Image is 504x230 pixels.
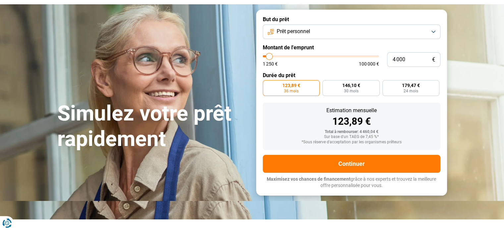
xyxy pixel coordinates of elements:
span: 1 250 € [263,62,278,66]
span: Maximisez vos chances de financement [267,176,351,182]
button: Prêt personnel [263,24,440,39]
div: *Sous réserve d'acceptation par les organismes prêteurs [268,140,435,145]
p: grâce à nos experts et trouvez la meilleure offre personnalisée pour vous. [263,176,440,189]
span: € [432,57,435,63]
label: Durée du prêt [263,72,440,78]
span: 179,47 € [402,83,420,88]
span: 146,10 € [342,83,360,88]
h1: Simulez votre prêt rapidement [57,101,248,152]
span: 36 mois [284,89,299,93]
div: Sur base d'un TAEG de 7,45 %* [268,135,435,139]
span: 100 000 € [359,62,379,66]
label: Montant de l'emprunt [263,44,440,51]
span: 123,89 € [282,83,300,88]
button: Continuer [263,155,440,173]
label: But du prêt [263,16,440,23]
div: Total à rembourser: 4 460,04 € [268,130,435,134]
span: 24 mois [404,89,418,93]
div: Estimation mensuelle [268,108,435,113]
span: 30 mois [344,89,358,93]
span: Prêt personnel [277,28,310,35]
div: 123,89 € [268,116,435,126]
